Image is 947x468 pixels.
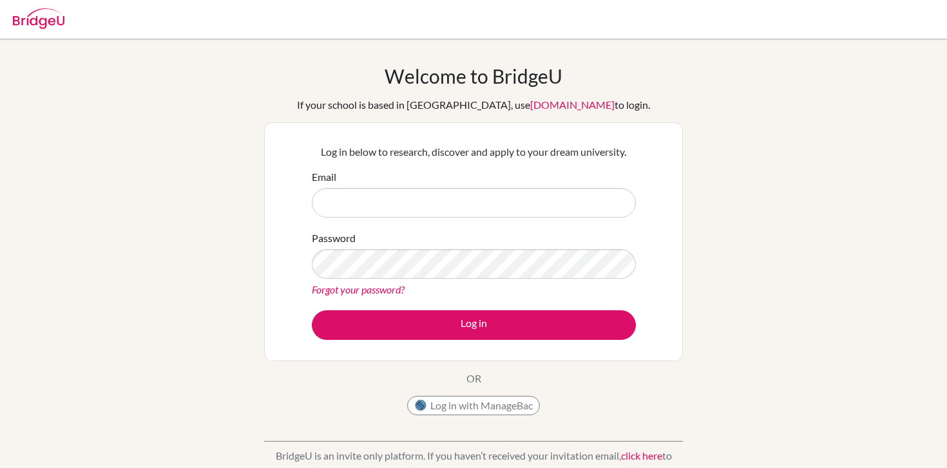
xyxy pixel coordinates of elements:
[621,449,662,462] a: click here
[312,283,405,295] a: Forgot your password?
[466,371,481,386] p: OR
[312,230,356,246] label: Password
[13,8,64,29] img: Bridge-U
[312,310,636,340] button: Log in
[312,144,636,160] p: Log in below to research, discover and apply to your dream university.
[312,169,336,185] label: Email
[385,64,562,88] h1: Welcome to BridgeU
[530,98,615,111] a: [DOMAIN_NAME]
[407,396,540,415] button: Log in with ManageBac
[297,97,650,113] div: If your school is based in [GEOGRAPHIC_DATA], use to login.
